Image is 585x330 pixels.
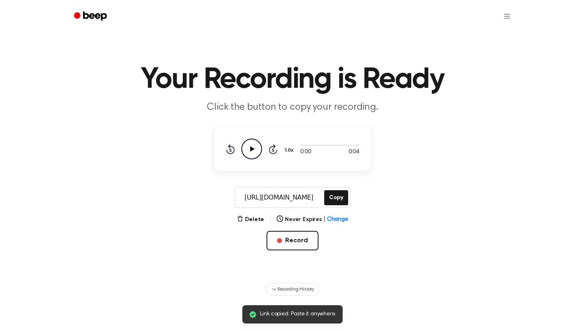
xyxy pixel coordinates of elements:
span: 0:00 [300,148,311,156]
button: Record [266,231,318,250]
button: Delete [237,215,264,224]
button: Copy [324,190,348,205]
button: 1.0x [284,143,296,157]
span: 0:04 [349,148,359,156]
span: | [269,215,272,224]
p: Click the button to copy your recording. [136,101,448,114]
span: Change [327,215,348,224]
span: Link copied. Paste it anywhere. [260,310,336,319]
span: | [323,215,325,224]
button: Never Expires|Change [277,215,348,224]
span: Recording History [277,286,314,293]
button: Open menu [497,7,517,26]
h1: Your Recording is Ready [84,65,500,94]
button: Recording History [266,283,319,296]
a: Beep [68,9,114,24]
